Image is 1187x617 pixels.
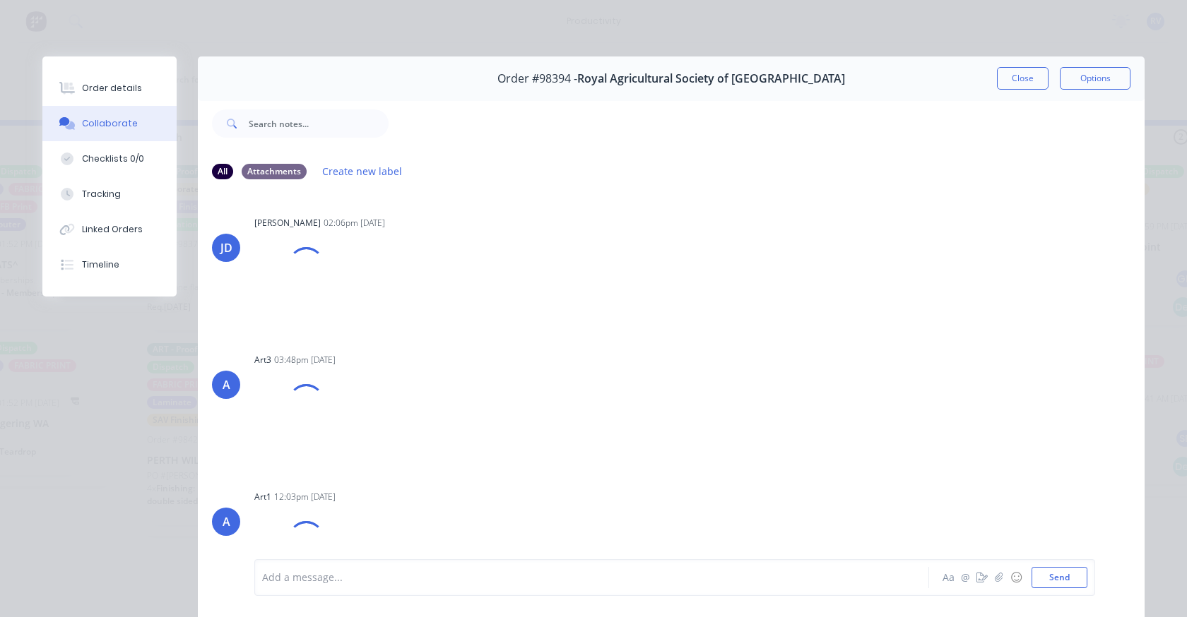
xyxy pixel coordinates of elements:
div: All [212,164,233,179]
div: art1 [254,491,271,503]
span: Royal Agricultural Society of [GEOGRAPHIC_DATA] [577,72,845,85]
button: Collaborate [42,106,177,141]
div: A [223,513,230,530]
div: Checklists 0/0 [82,152,144,165]
button: Linked Orders [42,212,177,247]
button: Order details [42,71,177,106]
input: Search notes... [249,109,389,138]
button: @ [957,569,974,586]
div: art3 [254,354,271,366]
div: JD [220,239,232,256]
button: Aa [940,569,957,586]
button: ☺ [1008,569,1024,586]
button: Checklists 0/0 [42,141,177,176]
button: Tracking [42,176,177,212]
div: Collaborate [82,117,138,130]
div: [PERSON_NAME] [254,217,321,229]
div: 02:06pm [DATE] [324,217,385,229]
button: Close [997,67,1049,90]
button: Options [1060,67,1130,90]
div: Tracking [82,188,121,200]
div: 12:03pm [DATE] [274,491,336,503]
button: Timeline [42,247,177,282]
div: Attachments [242,164,307,179]
button: Create new label [315,162,410,181]
span: Order #98394 - [497,72,577,85]
div: Linked Orders [82,223,143,236]
div: Timeline [82,258,119,271]
div: A [223,376,230,393]
div: 03:48pm [DATE] [274,354,336,366]
button: Send [1032,567,1087,588]
div: Order details [82,82,142,95]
